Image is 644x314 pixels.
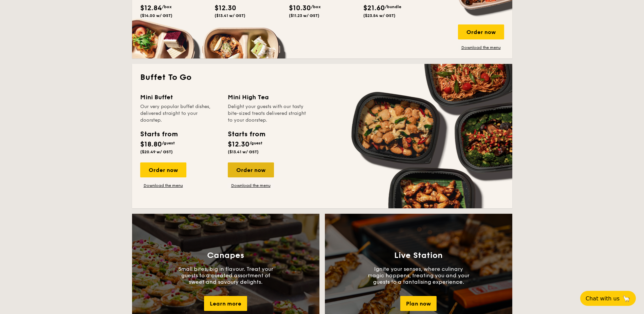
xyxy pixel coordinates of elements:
[207,251,244,260] h3: Canapes
[289,13,319,18] span: ($11.23 w/ GST)
[228,140,250,149] span: $12.30
[140,183,186,188] a: Download the menu
[215,4,236,12] span: $12.30
[140,13,172,18] span: ($14.00 w/ GST)
[250,141,262,145] span: /guest
[215,13,245,18] span: ($13.41 w/ GST)
[140,140,162,149] span: $18.80
[162,4,172,9] span: /box
[622,295,630,302] span: 🦙
[289,4,311,12] span: $10.30
[400,296,437,311] div: Plan now
[586,295,620,302] span: Chat with us
[162,141,175,145] span: /guest
[368,266,470,285] p: Ignite your senses, where culinary magic happens, treating you and your guests to a tantalising e...
[140,92,220,102] div: Mini Buffet
[458,45,504,50] a: Download the menu
[394,251,443,260] h3: Live Station
[204,296,247,311] div: Learn more
[140,162,186,177] div: Order now
[140,72,504,83] h2: Buffet To Go
[385,4,401,9] span: /bundle
[140,129,177,139] div: Starts from
[140,150,173,154] span: ($20.49 w/ GST)
[175,266,277,285] p: Small bites, big in flavour. Treat your guests to a curated assortment of sweet and savoury delig...
[228,183,274,188] a: Download the menu
[363,4,385,12] span: $21.60
[363,13,395,18] span: ($23.54 w/ GST)
[228,150,259,154] span: ($13.41 w/ GST)
[228,162,274,177] div: Order now
[458,24,504,39] div: Order now
[228,92,307,102] div: Mini High Tea
[228,129,265,139] div: Starts from
[580,291,636,306] button: Chat with us🦙
[140,103,220,124] div: Our very popular buffet dishes, delivered straight to your doorstep.
[228,103,307,124] div: Delight your guests with our tasty bite-sized treats delivered straight to your doorstep.
[140,4,162,12] span: $12.84
[311,4,321,9] span: /box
